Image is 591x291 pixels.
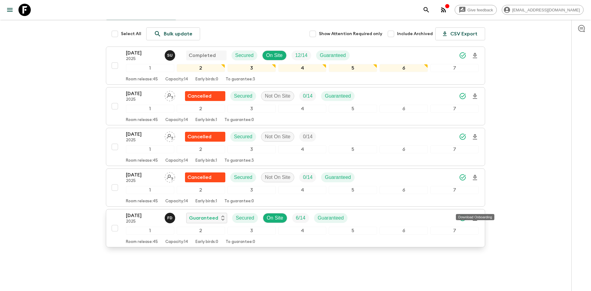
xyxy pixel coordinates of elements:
div: 2 [177,227,225,235]
div: 1 [126,145,174,153]
p: 0 / 14 [303,92,312,100]
div: 5 [329,227,377,235]
a: Bulk update [146,27,200,40]
button: [DATE]2025Sefa UzCompletedSecuredOn SiteTrip FillGuaranteed1234567Room release:45Capacity:14Early... [106,46,485,85]
div: Secured [230,91,256,101]
p: Capacity: 14 [165,199,188,204]
p: Room release: 45 [126,158,158,163]
button: menu [4,4,16,16]
p: Capacity: 14 [165,158,188,163]
p: Guaranteed [325,174,351,181]
p: 2025 [126,97,160,102]
p: 2025 [126,57,160,62]
p: Early birds: 1 [195,118,217,123]
button: FD [165,213,176,223]
p: Not On Site [265,92,291,100]
div: Flash Pack cancellation [185,91,225,101]
p: Secured [234,92,252,100]
p: Room release: 45 [126,240,158,245]
div: 1 [126,64,174,72]
div: 2 [177,145,225,153]
p: Secured [235,52,254,59]
svg: Synced Successfully [459,133,466,140]
div: 5 [329,64,377,72]
div: Trip Fill [292,213,309,223]
p: Capacity: 14 [165,77,188,82]
span: Assign pack leader [165,93,175,98]
div: 4 [278,105,327,113]
button: [DATE]2025Assign pack leaderFlash Pack cancellationSecuredNot On SiteTrip FillGuaranteed1234567Ro... [106,168,485,207]
div: 3 [227,105,276,113]
p: Completed [189,52,216,59]
p: Not On Site [265,133,291,140]
div: 2 [177,105,225,113]
div: 4 [278,145,327,153]
div: 4 [278,64,327,72]
p: Capacity: 14 [165,240,188,245]
a: Give feedback [455,5,497,15]
p: To guarantee: 0 [224,118,254,123]
div: Trip Fill [299,172,316,182]
p: Secured [234,174,252,181]
div: On Site [263,213,287,223]
div: 3 [227,145,276,153]
p: Cancelled [187,92,211,100]
svg: Download Onboarding [471,93,479,100]
p: Guaranteed [320,52,346,59]
div: Flash Pack cancellation [185,132,225,142]
span: Show Attention Required only [319,31,382,37]
div: [EMAIL_ADDRESS][DOMAIN_NAME] [502,5,584,15]
p: Early birds: 0 [195,77,218,82]
p: Capacity: 14 [165,118,188,123]
div: 2 [177,64,225,72]
svg: Synced Successfully [459,52,466,59]
p: 0 / 14 [303,174,312,181]
p: [DATE] [126,171,160,179]
div: 7 [430,145,479,153]
p: [DATE] [126,131,160,138]
span: Select All [121,31,141,37]
p: 2025 [126,219,160,224]
p: Not On Site [265,174,291,181]
div: 1 [126,186,174,194]
p: To guarantee: 3 [226,77,255,82]
button: [DATE]2025Assign pack leaderFlash Pack cancellationSecuredNot On SiteTrip FillGuaranteed1234567Ro... [106,87,485,125]
div: Secured [231,51,257,60]
span: Include Archived [397,31,433,37]
div: 7 [430,64,479,72]
p: [DATE] [126,49,160,57]
svg: Download Onboarding [471,133,479,141]
span: Fatih Develi [165,215,176,220]
svg: Synced Successfully [459,174,466,181]
svg: Synced Successfully [459,92,466,100]
p: Secured [234,133,252,140]
div: Secured [230,132,256,142]
span: Sefa Uz [165,52,176,57]
div: Trip Fill [291,51,311,60]
button: [DATE]2025Assign pack leaderFlash Pack cancellationSecuredNot On SiteTrip Fill1234567Room release... [106,128,485,166]
p: To guarantee: 0 [224,199,254,204]
div: Secured [230,172,256,182]
div: 5 [329,105,377,113]
span: Give feedback [464,8,497,12]
div: 7 [430,227,479,235]
div: 5 [329,186,377,194]
p: To guarantee: 0 [226,240,255,245]
p: Room release: 45 [126,199,158,204]
p: [DATE] [126,90,160,97]
p: Room release: 45 [126,118,158,123]
p: 2025 [126,179,160,184]
svg: Download Onboarding [471,52,479,59]
span: Assign pack leader [165,133,175,138]
p: Guaranteed [318,214,344,222]
div: 3 [227,64,276,72]
span: Assign pack leader [165,174,175,179]
p: Guaranteed [189,214,218,222]
p: Room release: 45 [126,77,158,82]
div: 2 [177,186,225,194]
div: Not On Site [261,91,295,101]
button: [DATE]2025Fatih DeveliGuaranteedSecuredOn SiteTrip FillGuaranteed1234567Room release:45Capacity:1... [106,209,485,247]
p: Secured [236,214,254,222]
p: F D [167,216,172,220]
div: Not On Site [261,172,295,182]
